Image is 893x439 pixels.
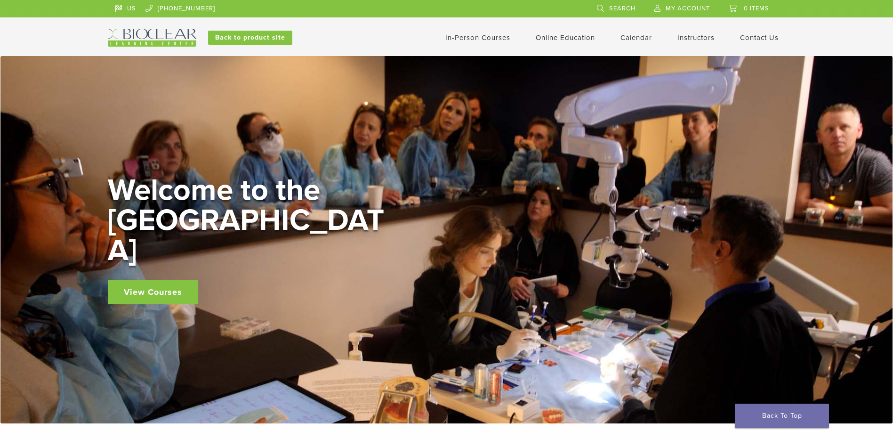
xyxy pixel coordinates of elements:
[740,33,779,42] a: Contact Us
[536,33,595,42] a: Online Education
[108,280,198,304] a: View Courses
[744,5,769,12] span: 0 items
[208,31,292,45] a: Back to product site
[108,29,196,47] img: Bioclear
[609,5,636,12] span: Search
[735,404,829,428] a: Back To Top
[108,175,390,266] h2: Welcome to the [GEOGRAPHIC_DATA]
[445,33,510,42] a: In-Person Courses
[620,33,652,42] a: Calendar
[666,5,710,12] span: My Account
[677,33,715,42] a: Instructors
